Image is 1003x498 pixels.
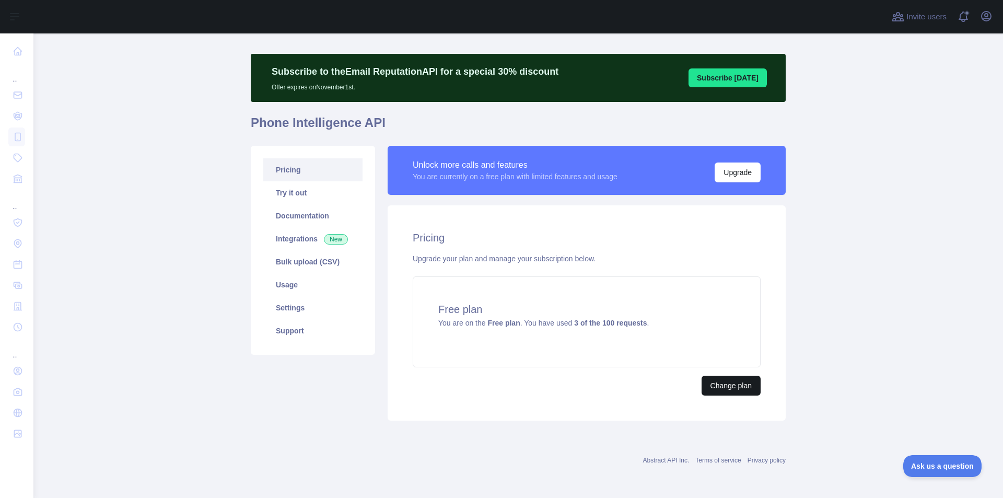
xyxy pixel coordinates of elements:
a: Settings [263,296,363,319]
p: Subscribe to the Email Reputation API for a special 30 % discount [272,64,558,79]
button: Subscribe [DATE] [689,68,767,87]
button: Change plan [702,376,761,396]
a: Support [263,319,363,342]
a: Bulk upload (CSV) [263,250,363,273]
a: Try it out [263,181,363,204]
p: Offer expires on November 1st. [272,79,558,91]
a: Usage [263,273,363,296]
strong: 3 of the 100 requests [574,319,647,327]
div: Unlock more calls and features [413,159,617,171]
a: Integrations New [263,227,363,250]
span: You are on the . You have used . [438,319,649,327]
div: You are currently on a free plan with limited features and usage [413,171,617,182]
button: Upgrade [715,163,761,182]
a: Pricing [263,158,363,181]
div: ... [8,190,25,211]
a: Abstract API Inc. [643,457,690,464]
h2: Pricing [413,230,761,245]
span: New [324,234,348,245]
strong: Free plan [487,319,520,327]
iframe: Toggle Customer Support [903,455,982,477]
h1: Phone Intelligence API [251,114,786,140]
div: ... [8,63,25,84]
a: Terms of service [695,457,741,464]
h4: Free plan [438,302,735,317]
a: Privacy policy [748,457,786,464]
div: ... [8,339,25,360]
a: Documentation [263,204,363,227]
span: Invite users [906,11,947,23]
div: Upgrade your plan and manage your subscription below. [413,253,761,264]
button: Invite users [890,8,949,25]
